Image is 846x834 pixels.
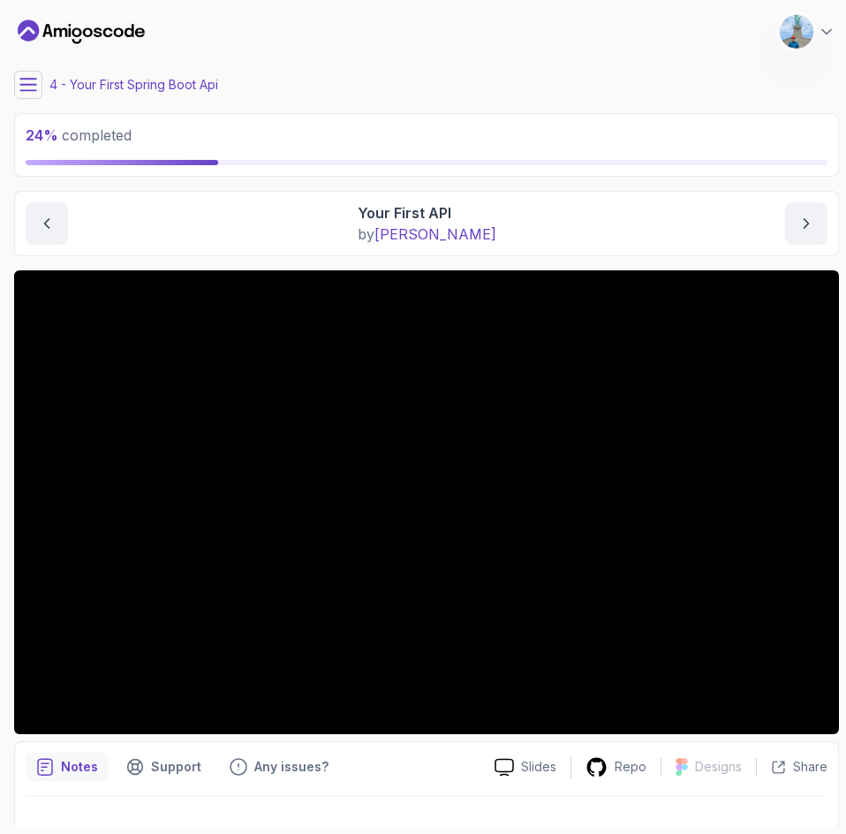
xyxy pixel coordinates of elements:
p: Notes [61,758,98,776]
p: Your First API [358,202,496,224]
button: notes button [26,753,109,781]
p: Slides [521,758,556,776]
button: Feedback button [219,753,339,781]
p: 4 - Your First Spring Boot Api [49,76,218,94]
span: 24 % [26,126,58,144]
p: Designs [695,758,742,776]
a: Repo [571,756,661,778]
p: Repo [615,758,646,776]
span: completed [26,126,132,144]
a: Slides [480,758,570,777]
iframe: 1 - Your First API [14,270,839,734]
p: Support [151,758,201,776]
button: user profile image [779,14,835,49]
p: Share [793,758,827,776]
img: user profile image [780,15,813,49]
button: Share [756,758,827,776]
a: Dashboard [18,18,145,46]
iframe: chat widget [510,444,828,754]
p: Any issues? [254,758,329,776]
p: by [358,224,496,245]
button: Support button [116,753,212,781]
span: [PERSON_NAME] [374,225,496,243]
button: next content [785,202,827,245]
button: previous content [26,202,68,245]
iframe: chat widget [772,763,828,816]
